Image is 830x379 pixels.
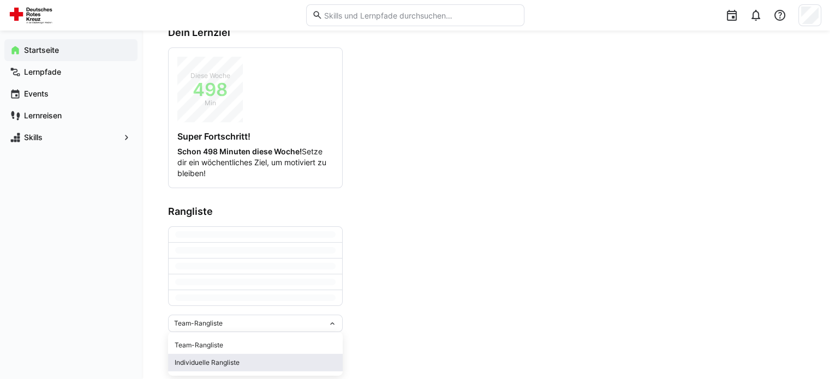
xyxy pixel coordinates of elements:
[177,131,333,142] h4: Super Fortschritt!
[323,10,518,20] input: Skills und Lernpfade durchsuchen…
[177,147,302,156] strong: Schon 498 Minuten diese Woche!
[168,27,343,39] h3: Dein Lernziel
[175,358,336,367] div: Individuelle Rangliste
[168,206,343,218] h3: Rangliste
[174,319,223,328] span: Team-Rangliste
[175,341,336,350] div: Team-Rangliste
[177,146,333,179] p: Setze dir ein wöchentliches Ziel, um motiviert zu bleiben!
